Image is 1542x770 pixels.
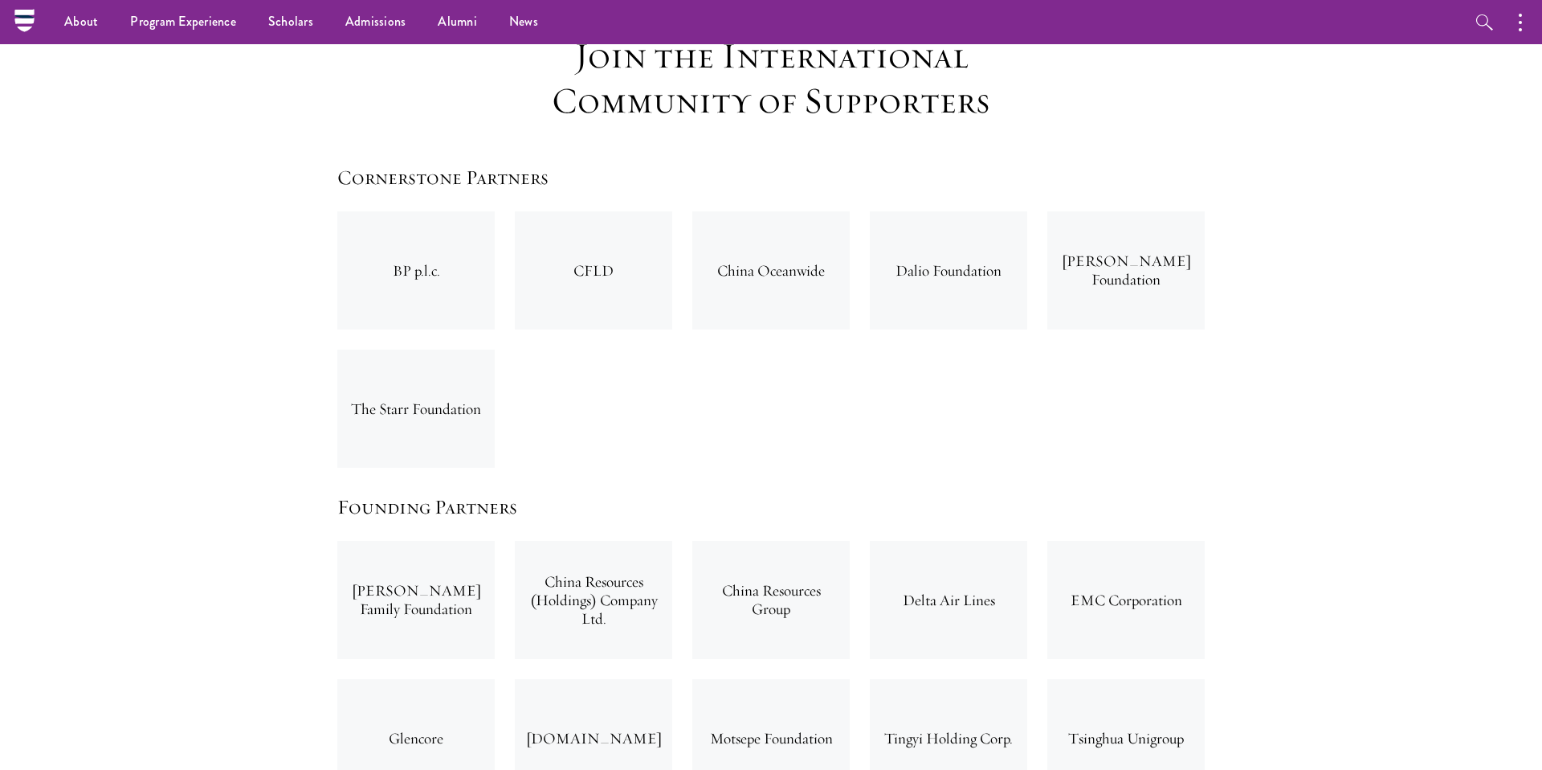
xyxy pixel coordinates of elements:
div: [PERSON_NAME] Family Foundation [337,541,495,659]
div: BP p.l.c. [337,211,495,330]
div: CFLD [515,211,672,330]
div: China Resources (Holdings) Company Ltd. [515,541,672,659]
h5: Cornerstone Partners [337,164,1205,191]
div: China Oceanwide [692,211,850,330]
h1: Join the International Community of Supporters [482,34,1060,124]
div: Dalio Foundation [870,211,1027,330]
div: The Starr Foundation [337,350,495,468]
div: EMC Corporation [1047,541,1205,659]
div: [PERSON_NAME] Foundation [1047,211,1205,330]
div: Delta Air Lines [870,541,1027,659]
div: China Resources Group [692,541,850,659]
h5: Founding Partners [337,494,1205,521]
